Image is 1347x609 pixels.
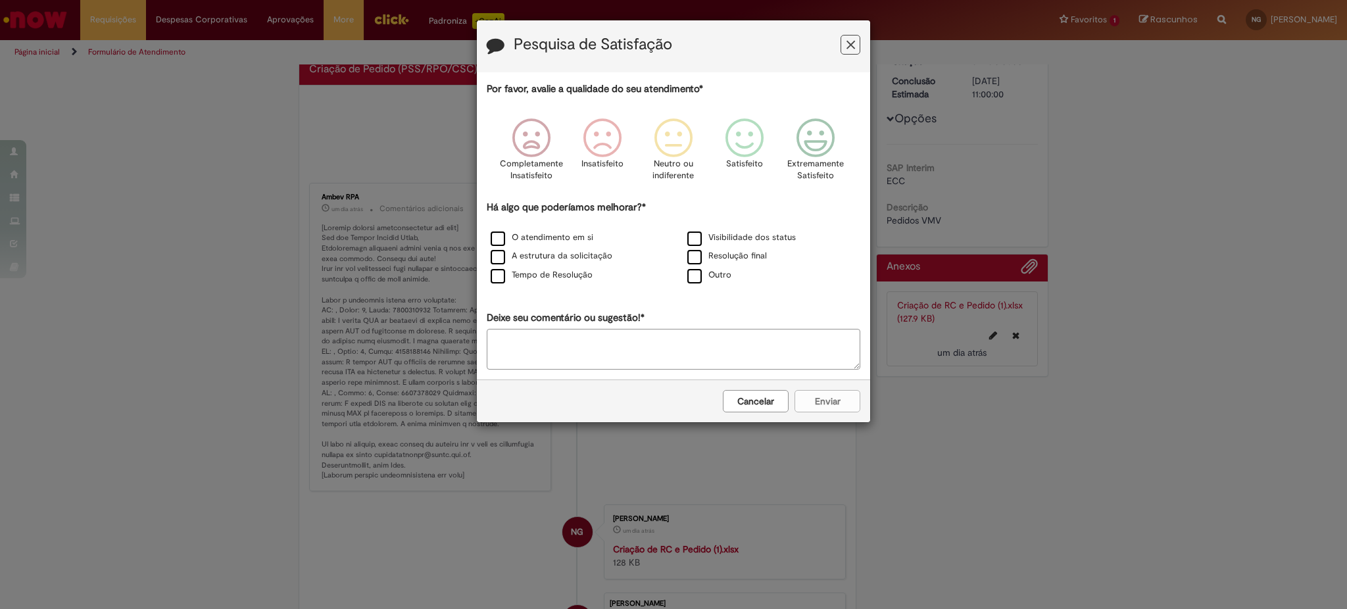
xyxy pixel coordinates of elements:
label: O atendimento em si [491,231,593,244]
label: Deixe seu comentário ou sugestão!* [487,311,645,325]
p: Insatisfeito [581,158,624,170]
button: Cancelar [723,390,789,412]
div: Extremamente Satisfeito [782,109,849,199]
label: A estrutura da solicitação [491,250,612,262]
label: Pesquisa de Satisfação [514,36,672,53]
label: Resolução final [687,250,767,262]
p: Extremamente Satisfeito [787,158,844,182]
div: Neutro ou indiferente [640,109,707,199]
label: Por favor, avalie a qualidade do seu atendimento* [487,82,703,96]
p: Neutro ou indiferente [650,158,697,182]
label: Visibilidade dos status [687,231,796,244]
div: Satisfeito [711,109,778,199]
div: Insatisfeito [569,109,636,199]
p: Completamente Insatisfeito [500,158,563,182]
p: Satisfeito [726,158,763,170]
div: Completamente Insatisfeito [497,109,564,199]
label: Tempo de Resolução [491,269,593,281]
label: Outro [687,269,731,281]
div: Há algo que poderíamos melhorar?* [487,201,860,285]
